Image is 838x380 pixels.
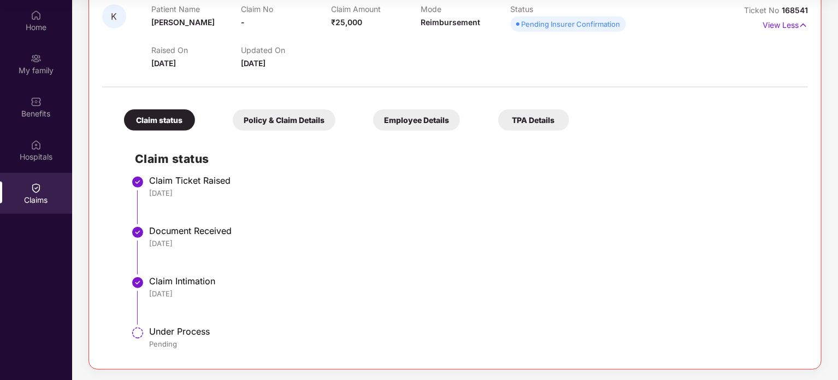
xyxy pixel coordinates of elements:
[151,17,215,27] span: [PERSON_NAME]
[31,10,42,21] img: svg+xml;base64,PHN2ZyBpZD0iSG9tZSIgeG1sbnM9Imh0dHA6Ly93d3cudzMub3JnLzIwMDAvc3ZnIiB3aWR0aD0iMjAiIG...
[31,139,42,150] img: svg+xml;base64,PHN2ZyBpZD0iSG9zcGl0YWxzIiB4bWxucz0iaHR0cDovL3d3dy53My5vcmcvMjAwMC9zdmciIHdpZHRoPS...
[31,53,42,64] img: svg+xml;base64,PHN2ZyB3aWR0aD0iMjAiIGhlaWdodD0iMjAiIHZpZXdCb3g9IjAgMCAyMCAyMCIgZmlsbD0ibm9uZSIgeG...
[241,45,331,55] p: Updated On
[744,5,782,15] span: Ticket No
[373,109,460,131] div: Employee Details
[241,17,245,27] span: -
[131,176,144,189] img: svg+xml;base64,PHN2ZyBpZD0iU3RlcC1Eb25lLTMyeDMyIiB4bWxucz0iaHR0cDovL3d3dy53My5vcmcvMjAwMC9zdmciIH...
[151,45,241,55] p: Raised On
[111,12,117,21] span: K
[149,339,797,349] div: Pending
[421,17,480,27] span: Reimbursement
[149,289,797,299] div: [DATE]
[131,326,144,340] img: svg+xml;base64,PHN2ZyBpZD0iU3RlcC1QZW5kaW5nLTMyeDMyIiB4bWxucz0iaHR0cDovL3d3dy53My5vcmcvMjAwMC9zdm...
[135,150,797,168] h2: Claim status
[151,59,176,68] span: [DATE]
[421,4,510,14] p: Mode
[131,226,144,239] img: svg+xml;base64,PHN2ZyBpZD0iU3RlcC1Eb25lLTMyeDMyIiB4bWxucz0iaHR0cDovL3d3dy53My5vcmcvMjAwMC9zdmciIH...
[149,238,797,248] div: [DATE]
[233,109,335,131] div: Policy & Claim Details
[763,16,808,31] p: View Less
[331,4,421,14] p: Claim Amount
[498,109,569,131] div: TPA Details
[331,17,362,27] span: ₹25,000
[151,4,241,14] p: Patient Name
[149,188,797,198] div: [DATE]
[131,276,144,289] img: svg+xml;base64,PHN2ZyBpZD0iU3RlcC1Eb25lLTMyeDMyIiB4bWxucz0iaHR0cDovL3d3dy53My5vcmcvMjAwMC9zdmciIH...
[31,96,42,107] img: svg+xml;base64,PHN2ZyBpZD0iQmVuZWZpdHMiIHhtbG5zPSJodHRwOi8vd3d3LnczLm9yZy8yMDAwL3N2ZyIgd2lkdGg9Ij...
[31,183,42,194] img: svg+xml;base64,PHN2ZyBpZD0iQ2xhaW0iIHhtbG5zPSJodHRwOi8vd3d3LnczLm9yZy8yMDAwL3N2ZyIgd2lkdGg9IjIwIi...
[149,326,797,337] div: Under Process
[124,109,195,131] div: Claim status
[241,59,265,68] span: [DATE]
[241,4,331,14] p: Claim No
[799,19,808,31] img: svg+xml;base64,PHN2ZyB4bWxucz0iaHR0cDovL3d3dy53My5vcmcvMjAwMC9zdmciIHdpZHRoPSIxNyIgaGVpZ2h0PSIxNy...
[522,19,621,30] div: Pending Insurer Confirmation
[149,276,797,287] div: Claim Intimation
[782,5,808,15] span: 168541
[149,175,797,186] div: Claim Ticket Raised
[149,225,797,236] div: Document Received
[511,4,600,14] p: Status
